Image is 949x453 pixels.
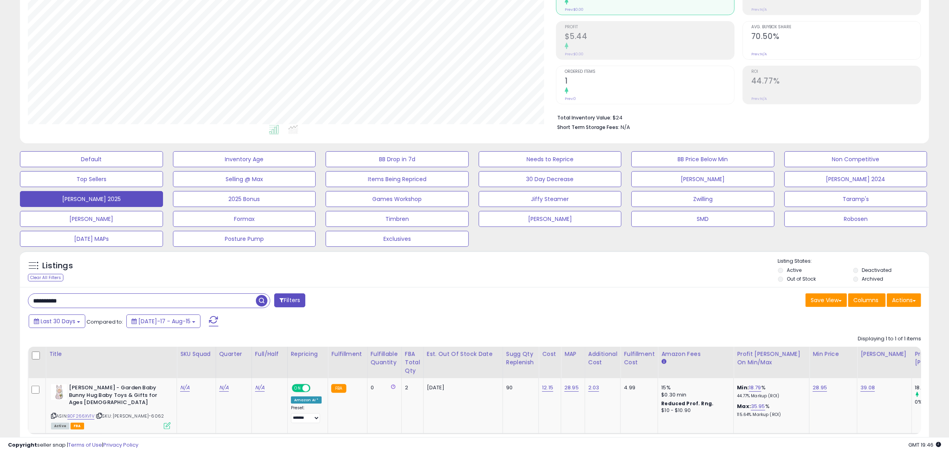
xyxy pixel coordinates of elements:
[326,191,469,207] button: Games Workshop
[787,267,802,273] label: Active
[51,384,171,428] div: ASIN:
[737,393,803,399] p: 44.77% Markup (ROI)
[908,441,941,449] span: 2025-09-15 19:46 GMT
[737,384,803,399] div: %
[542,350,558,358] div: Cost
[126,314,200,328] button: [DATE]-17 - Aug-15
[103,441,138,449] a: Privacy Policy
[853,296,878,304] span: Columns
[177,347,216,378] th: CSV column name: cust_attr_8_SKU Squad
[20,151,163,167] button: Default
[784,151,927,167] button: Non Competitive
[749,384,761,392] a: 18.79
[542,384,553,392] a: 12.15
[887,293,921,307] button: Actions
[661,358,666,365] small: Amazon Fees.
[49,350,173,358] div: Title
[588,350,617,367] div: Additional Cost
[67,413,94,420] a: B0F266XV1V
[557,112,915,122] li: $24
[751,70,921,74] span: ROI
[506,384,533,391] div: 90
[41,317,75,325] span: Last 30 Days
[326,231,469,247] button: Exclusives
[861,384,875,392] a: 39.08
[216,347,251,378] th: CSV column name: cust_attr_10_Quarter
[291,350,325,358] div: Repricing
[565,70,734,74] span: Ordered Items
[631,171,774,187] button: [PERSON_NAME]
[564,350,582,358] div: MAP
[68,441,102,449] a: Terms of Use
[734,347,809,378] th: The percentage added to the cost of goods (COGS) that forms the calculator for Min & Max prices.
[751,76,921,87] h2: 44.77%
[624,350,654,367] div: Fulfillment Cost
[173,211,316,227] button: Formax
[806,293,847,307] button: Save View
[751,25,921,29] span: Avg. Buybox Share
[309,385,322,392] span: OFF
[565,25,734,29] span: Profit
[564,384,579,392] a: 28.95
[173,151,316,167] button: Inventory Age
[503,347,539,378] th: Please note that this number is a calculation based on your required days of coverage and your ve...
[180,384,190,392] a: N/A
[138,317,191,325] span: [DATE]-17 - Aug-15
[784,191,927,207] button: Taramp's
[737,350,806,367] div: Profit [PERSON_NAME] on Min/Max
[180,350,212,358] div: SKU Squad
[862,275,884,282] label: Archived
[331,384,346,393] small: FBA
[479,191,622,207] button: Jiffy Steamer
[862,267,892,273] label: Deactivated
[42,260,73,271] h5: Listings
[71,423,84,430] span: FBA
[751,96,767,101] small: Prev: N/A
[29,314,85,328] button: Last 30 Days
[8,441,37,449] strong: Copyright
[219,384,229,392] a: N/A
[479,171,622,187] button: 30 Day Decrease
[588,384,599,392] a: 2.03
[737,384,749,391] b: Min:
[293,385,303,392] span: ON
[173,171,316,187] button: Selling @ Max
[173,231,316,247] button: Posture Pump
[737,402,751,410] b: Max:
[274,293,305,307] button: Filters
[331,350,363,358] div: Fulfillment
[8,441,138,449] div: seller snap | |
[69,384,166,408] b: [PERSON_NAME] - Garden Baby Bunny Hug Baby Toys & Gifts for Ages [DEMOGRAPHIC_DATA]
[86,318,123,326] span: Compared to:
[787,275,816,282] label: Out of Stock
[784,171,927,187] button: [PERSON_NAME] 2024
[405,384,417,391] div: 2
[751,7,767,12] small: Prev: N/A
[631,151,774,167] button: BB Price Below Min
[661,384,727,391] div: 15%
[291,405,322,423] div: Preset:
[51,384,67,400] img: 31+TKbGBZtL._SL40_.jpg
[661,400,713,407] b: Reduced Prof. Rng.
[737,403,803,418] div: %
[557,124,619,131] b: Short Term Storage Fees:
[624,384,652,391] div: 4.99
[751,32,921,43] h2: 70.50%
[557,114,611,121] b: Total Inventory Value:
[255,350,284,358] div: Full/Half
[219,350,248,358] div: Quarter
[737,412,803,418] p: 115.64% Markup (ROI)
[427,350,499,358] div: Est. Out Of Stock Date
[565,96,576,101] small: Prev: 0
[661,350,730,358] div: Amazon Fees
[565,32,734,43] h2: $5.44
[784,211,927,227] button: Robosen
[813,350,854,358] div: Min Price
[751,402,765,410] a: 35.95
[427,384,497,391] p: [DATE]
[751,52,767,57] small: Prev: N/A
[326,151,469,167] button: BB Drop in 7d
[631,191,774,207] button: Zwilling
[661,407,727,414] div: $10 - $10.90
[565,52,584,57] small: Prev: $0.00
